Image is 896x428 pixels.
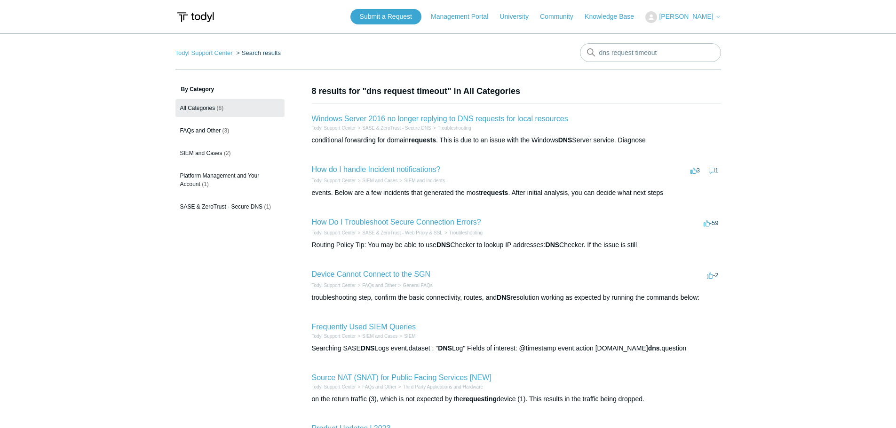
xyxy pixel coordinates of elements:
li: Todyl Support Center [312,229,356,236]
span: All Categories [180,105,215,111]
em: DNS [558,136,572,144]
li: SIEM [397,333,415,340]
a: SIEM and Incidents [404,178,445,183]
li: Todyl Support Center [312,177,356,184]
li: General FAQs [396,282,433,289]
span: SASE & ZeroTrust - Secure DNS [180,203,263,210]
a: How Do I Troubleshoot Secure Connection Errors? [312,218,481,226]
em: requests [409,136,436,144]
span: -2 [707,272,719,279]
em: DNS [497,294,511,301]
a: Todyl Support Center [312,178,356,183]
img: Todyl Support Center Help Center home page [175,8,215,26]
a: SIEM and Cases (2) [175,144,285,162]
div: events. Below are a few incidents that generated the most . After initial analysis, you can decid... [312,188,721,198]
li: Todyl Support Center [312,125,356,132]
a: Knowledge Base [585,12,643,22]
li: Todyl Support Center [312,383,356,390]
div: Routing Policy Tip: You may be able to use Checker to lookup IP addresses: Checker. If the issue ... [312,240,721,250]
li: SIEM and Cases [356,333,397,340]
li: Troubleshooting [443,229,483,236]
li: Troubleshooting [431,125,471,132]
div: on the return traffic (3), which is not expected by the device (1). This results in the traffic b... [312,394,721,404]
h3: By Category [175,85,285,93]
a: Troubleshooting [437,125,471,131]
a: Device Cannot Connect to the SGN [312,270,431,278]
button: [PERSON_NAME] [645,11,721,23]
a: Todyl Support Center [312,283,356,288]
a: Windows Server 2016 no longer replying to DNS requests for local resources [312,115,568,123]
a: General FAQs [403,283,432,288]
a: Todyl Support Center [312,334,356,339]
a: Todyl Support Center [312,230,356,235]
a: Submit a Request [350,9,421,24]
a: SIEM and Cases [362,334,397,339]
li: Todyl Support Center [312,282,356,289]
li: Search results [234,49,281,56]
em: DNS [361,344,375,352]
a: Platform Management and Your Account (1) [175,167,285,193]
a: All Categories (8) [175,99,285,117]
a: FAQs and Other [362,283,396,288]
a: SASE & ZeroTrust - Secure DNS [362,125,431,131]
span: 3 [690,167,700,174]
a: SASE & ZeroTrust - Secure DNS (1) [175,198,285,216]
a: Management Portal [431,12,498,22]
span: (1) [202,181,209,187]
a: Troubleshooting [449,230,483,235]
em: DNS [436,241,451,249]
li: Todyl Support Center [175,49,235,56]
em: requests [481,189,508,196]
span: (3) [222,127,230,134]
a: Source NAT (SNAT) for Public Facing Services [NEW] [312,374,492,381]
a: Todyl Support Center [312,125,356,131]
span: (2) [224,150,231,156]
em: DNS [438,344,452,352]
li: FAQs and Other [356,282,396,289]
a: Todyl Support Center [175,49,233,56]
a: SIEM [404,334,415,339]
a: FAQs and Other [362,384,396,389]
input: Search [580,43,721,62]
span: 1 [709,167,718,174]
h1: 8 results for "dns request timeout" in All Categories [312,85,721,98]
a: SIEM and Cases [362,178,397,183]
a: FAQs and Other (3) [175,122,285,140]
a: Todyl Support Center [312,384,356,389]
em: requesting [463,395,497,403]
a: SASE & ZeroTrust - Web Proxy & SSL [362,230,443,235]
span: SIEM and Cases [180,150,222,156]
span: [PERSON_NAME] [659,13,713,20]
div: conditional forwarding for domain . This is due to an issue with the Windows Server service. Diag... [312,135,721,145]
span: Platform Management and Your Account [180,172,260,187]
div: troubleshooting step, confirm the basic connectivity, routes, and resolution working as expected ... [312,293,721,303]
li: FAQs and Other [356,383,396,390]
li: Third Party Applications and Hardware [396,383,483,390]
div: Searching SASE Logs event.dataset : " Log" Fields of interest: @timestamp event.action [DOMAIN_NA... [312,343,721,353]
span: FAQs and Other [180,127,221,134]
a: How do I handle Incident notifications? [312,165,441,173]
span: -59 [704,219,719,226]
a: Frequently Used SIEM Queries [312,323,416,331]
a: Third Party Applications and Hardware [403,384,483,389]
a: Community [540,12,583,22]
em: dns [648,344,660,352]
em: DNS [546,241,560,249]
li: SIEM and Cases [356,177,397,184]
li: SIEM and Incidents [397,177,445,184]
li: SASE & ZeroTrust - Secure DNS [356,125,431,132]
li: SASE & ZeroTrust - Web Proxy & SSL [356,229,442,236]
span: (8) [217,105,224,111]
a: University [500,12,538,22]
li: Todyl Support Center [312,333,356,340]
span: (1) [264,203,271,210]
